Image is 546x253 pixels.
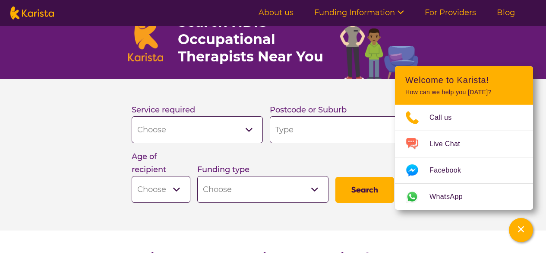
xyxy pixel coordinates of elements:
[395,105,533,210] ul: Choose channel
[270,105,347,115] label: Postcode or Suburb
[497,8,515,17] a: Blog
[314,8,404,17] a: Funding Information
[132,152,166,174] label: Age of recipient
[429,190,473,203] span: WhatsApp
[340,3,418,79] img: occupational-therapy
[259,8,294,17] a: About us
[178,13,325,65] h1: Search NDIS Occupational Therapists Near You
[425,8,476,17] a: For Providers
[395,66,533,210] div: Channel Menu
[335,177,394,203] button: Search
[270,116,401,143] input: Type
[429,164,471,177] span: Facebook
[128,15,164,61] img: Karista logo
[509,218,533,242] button: Channel Menu
[429,138,470,151] span: Live Chat
[197,165,249,174] label: Funding type
[395,184,533,210] a: Web link opens in a new tab.
[405,75,523,85] h2: Welcome to Karista!
[132,105,195,115] label: Service required
[429,111,462,124] span: Call us
[405,89,523,96] p: How can we help you [DATE]?
[10,6,54,19] img: Karista logo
